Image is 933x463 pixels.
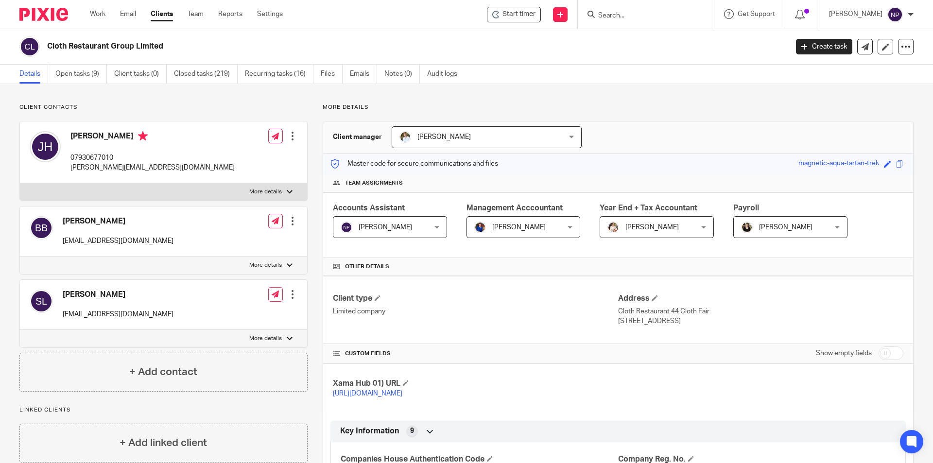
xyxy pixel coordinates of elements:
p: [STREET_ADDRESS] [618,316,903,326]
p: Limited company [333,307,618,316]
a: Email [120,9,136,19]
h4: + Add contact [129,364,197,379]
p: Client contacts [19,103,308,111]
h4: Address [618,293,903,304]
h3: Client manager [333,132,382,142]
a: Closed tasks (219) [174,65,238,84]
a: Settings [257,9,283,19]
span: 9 [410,426,414,436]
h4: [PERSON_NAME] [63,290,173,300]
span: Team assignments [345,179,403,187]
a: Emails [350,65,377,84]
span: Year End + Tax Accountant [600,204,697,212]
h4: CUSTOM FIELDS [333,350,618,358]
a: Create task [796,39,852,54]
p: Master code for secure communications and files [330,159,498,169]
a: Work [90,9,105,19]
a: Client tasks (0) [114,65,167,84]
h4: [PERSON_NAME] [70,131,235,143]
span: Key Information [340,426,399,436]
img: svg%3E [19,36,40,57]
span: Accounts Assistant [333,204,405,212]
span: Payroll [733,204,759,212]
h4: Xama Hub 01) URL [333,378,618,389]
img: svg%3E [887,7,903,22]
p: More details [323,103,914,111]
a: Details [19,65,48,84]
p: Linked clients [19,406,308,414]
img: svg%3E [341,222,352,233]
span: Other details [345,263,389,271]
a: Audit logs [427,65,465,84]
img: sarah-royle.jpg [399,131,411,143]
img: Kayleigh%20Henson.jpeg [607,222,619,233]
span: [PERSON_NAME] [625,224,679,231]
img: Helen%20Campbell.jpeg [741,222,753,233]
p: More details [249,335,282,343]
span: [PERSON_NAME] [759,224,812,231]
a: Notes (0) [384,65,420,84]
span: Get Support [738,11,775,17]
span: [PERSON_NAME] [417,134,471,140]
p: More details [249,261,282,269]
img: svg%3E [30,290,53,313]
a: Recurring tasks (16) [245,65,313,84]
p: [EMAIL_ADDRESS][DOMAIN_NAME] [63,236,173,246]
label: Show empty fields [816,348,872,358]
span: Management Acccountant [466,204,563,212]
a: Clients [151,9,173,19]
img: svg%3E [30,216,53,240]
p: [EMAIL_ADDRESS][DOMAIN_NAME] [63,309,173,319]
h4: + Add linked client [120,435,207,450]
p: [PERSON_NAME][EMAIL_ADDRESS][DOMAIN_NAME] [70,163,235,172]
span: Start timer [502,9,536,19]
div: Cloth Restaurant Group Limited [487,7,541,22]
p: More details [249,188,282,196]
img: svg%3E [30,131,61,162]
input: Search [597,12,685,20]
p: Cloth Restaurant 44 Cloth Fair [618,307,903,316]
p: [PERSON_NAME] [829,9,882,19]
a: Open tasks (9) [55,65,107,84]
a: Reports [218,9,242,19]
h4: [PERSON_NAME] [63,216,173,226]
a: [URL][DOMAIN_NAME] [333,390,402,397]
i: Primary [138,131,148,141]
img: Nicole.jpeg [474,222,486,233]
img: Pixie [19,8,68,21]
a: Files [321,65,343,84]
h2: Cloth Restaurant Group Limited [47,41,635,51]
span: [PERSON_NAME] [359,224,412,231]
div: magnetic-aqua-tartan-trek [798,158,879,170]
a: Team [188,9,204,19]
h4: Client type [333,293,618,304]
span: [PERSON_NAME] [492,224,546,231]
p: 07930677010 [70,153,235,163]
